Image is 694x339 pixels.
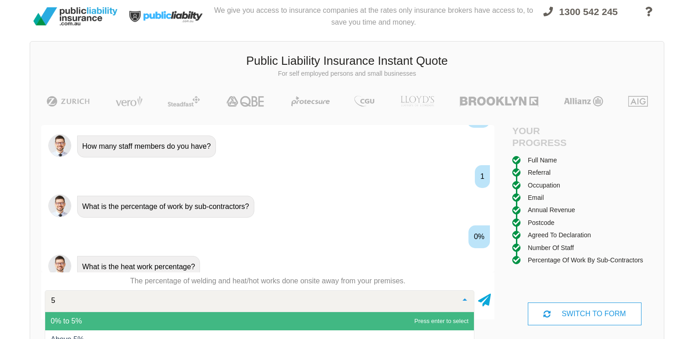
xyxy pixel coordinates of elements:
span: 0% to 5% [51,317,82,325]
img: Zurich | Public Liability Insurance [42,96,94,107]
img: QBE | Public Liability Insurance [221,96,270,107]
img: Steadfast | Public Liability Insurance [164,96,204,107]
p: For self employed persons and small businesses [37,69,657,78]
img: Allianz | Public Liability Insurance [559,96,608,107]
div: Percentage of work by sub-contractors [528,255,643,265]
div: Occupation [528,180,560,190]
img: Public Liability Insurance [30,4,121,29]
span: 1300 542 245 [559,6,618,17]
div: What is the heat work percentage? [77,256,200,278]
img: Chatbot | PLI [48,134,71,157]
img: AIG | Public Liability Insurance [625,96,652,107]
img: Vero | Public Liability Insurance [111,96,147,107]
div: Number of staff [528,243,574,253]
a: 1300 542 245 [535,1,626,36]
img: Chatbot | PLI [48,194,71,217]
h4: Your Progress [512,125,585,148]
div: 0% [468,225,490,248]
img: LLOYD's | Public Liability Insurance [395,96,439,107]
div: 1 [475,165,490,188]
p: The percentage of welding and heat/hot works done onsite away from your premises. [41,276,494,286]
img: Brooklyn | Public Liability Insurance [456,96,542,107]
div: Email [528,193,544,203]
h3: Public Liability Insurance Instant Quote [37,53,657,69]
div: What is the percentage of work by sub-contractors? [77,196,254,218]
div: Annual Revenue [528,205,575,215]
input: Search or select the percentage [49,296,456,305]
div: Agreed to Declaration [528,230,591,240]
img: Chatbot | PLI [48,255,71,277]
div: How many staff members do you have? [77,136,216,157]
img: CGU | Public Liability Insurance [351,96,378,107]
img: Protecsure | Public Liability Insurance [288,96,334,107]
div: Referral [528,167,551,177]
div: Postcode [528,218,554,228]
div: Full Name [528,155,557,165]
div: SWITCH TO FORM [528,302,641,325]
